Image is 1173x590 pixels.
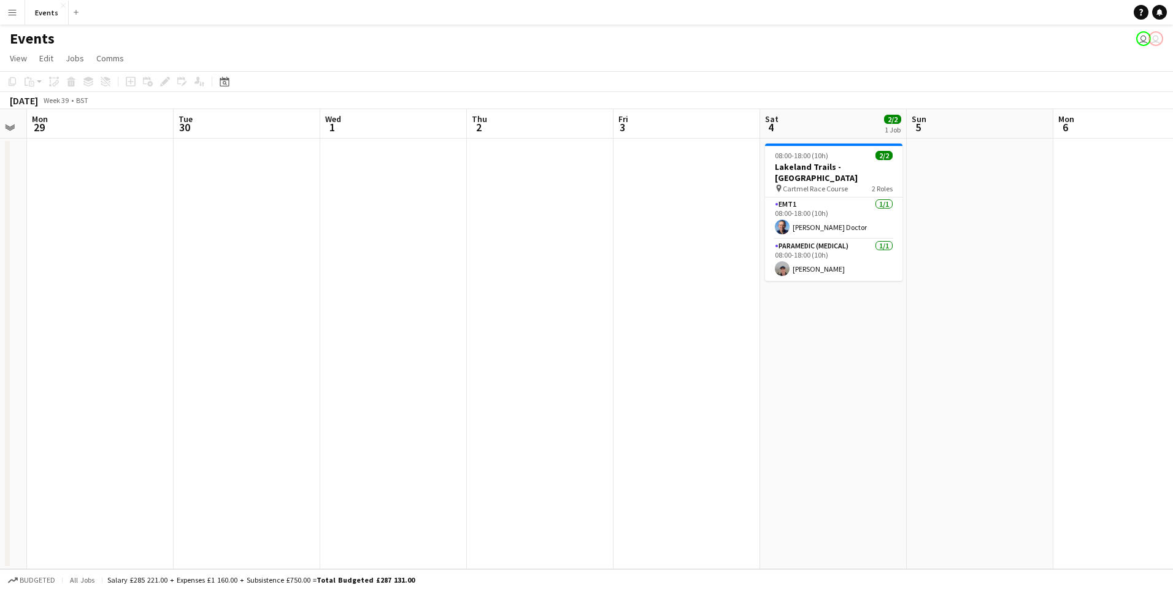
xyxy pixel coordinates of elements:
[61,50,89,66] a: Jobs
[885,125,901,134] div: 1 Job
[765,197,902,239] app-card-role: EMT11/108:00-18:00 (10h)[PERSON_NAME] Doctor
[617,120,628,134] span: 3
[763,120,779,134] span: 4
[32,113,48,125] span: Mon
[618,113,628,125] span: Fri
[34,50,58,66] a: Edit
[912,113,926,125] span: Sun
[323,120,341,134] span: 1
[6,573,57,587] button: Budgeted
[1136,31,1151,46] app-user-avatar: Paul Wilmore
[783,184,848,193] span: Cartmel Race Course
[875,151,893,160] span: 2/2
[872,184,893,193] span: 2 Roles
[10,94,38,107] div: [DATE]
[30,120,48,134] span: 29
[1056,120,1074,134] span: 6
[107,575,415,584] div: Salary £285 221.00 + Expenses £1 160.00 + Subsistence £750.00 =
[20,576,55,584] span: Budgeted
[1148,31,1163,46] app-user-avatar: Paul Wilmore
[76,96,88,105] div: BST
[884,115,901,124] span: 2/2
[472,113,487,125] span: Thu
[775,151,828,160] span: 08:00-18:00 (10h)
[177,120,193,134] span: 30
[91,50,129,66] a: Comms
[470,120,487,134] span: 2
[1058,113,1074,125] span: Mon
[317,575,415,584] span: Total Budgeted £287 131.00
[910,120,926,134] span: 5
[66,53,84,64] span: Jobs
[39,53,53,64] span: Edit
[765,239,902,281] app-card-role: Paramedic (Medical)1/108:00-18:00 (10h)[PERSON_NAME]
[10,53,27,64] span: View
[40,96,71,105] span: Week 39
[67,575,97,584] span: All jobs
[5,50,32,66] a: View
[765,144,902,281] app-job-card: 08:00-18:00 (10h)2/2Lakeland Trails - [GEOGRAPHIC_DATA] Cartmel Race Course2 RolesEMT11/108:00-18...
[325,113,341,125] span: Wed
[179,113,193,125] span: Tue
[765,161,902,183] h3: Lakeland Trails - [GEOGRAPHIC_DATA]
[25,1,69,25] button: Events
[765,113,779,125] span: Sat
[10,29,55,48] h1: Events
[96,53,124,64] span: Comms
